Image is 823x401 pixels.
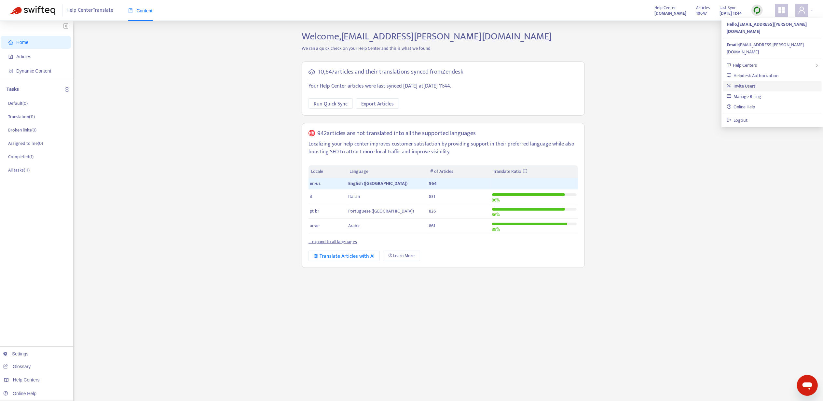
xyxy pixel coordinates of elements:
[654,10,686,17] strong: [DOMAIN_NAME]
[815,63,819,67] span: right
[309,251,380,261] button: Translate Articles with AI
[347,165,428,178] th: Language
[361,100,394,108] span: Export Articles
[8,113,35,120] p: Translation ( 11 )
[8,100,28,107] p: Default ( 0 )
[310,207,319,215] span: pt-br
[309,238,357,245] a: ... expand to all languages
[128,8,153,13] span: Content
[10,6,55,15] img: Swifteq
[727,82,756,90] a: Invite Users
[493,168,575,175] div: Translate Ratio
[8,40,13,45] span: home
[314,100,348,108] span: Run Quick Sync
[314,252,375,260] div: Translate Articles with AI
[3,391,36,396] a: Online Help
[310,180,321,187] span: en-us
[318,68,463,76] h5: 10,647 articles and their translations synced from Zendesk
[310,193,312,200] span: it
[3,364,31,369] a: Glossary
[8,127,36,133] p: Broken links ( 0 )
[65,87,69,92] span: plus-circle
[16,40,28,45] span: Home
[8,69,13,73] span: container
[310,222,320,229] span: ar-ae
[720,10,742,17] strong: [DATE] 11:44
[429,180,437,187] span: 964
[8,140,43,147] p: Assigned to me ( 0 )
[696,4,710,11] span: Articles
[727,41,818,56] div: [EMAIL_ADDRESS][PERSON_NAME][DOMAIN_NAME]
[753,6,761,14] img: sync.dc5367851b00ba804db3.png
[492,226,500,233] span: 89 %
[309,82,578,90] p: Your Help Center articles were last synced [DATE] at [DATE] 11:44 .
[309,130,315,137] span: global
[429,207,436,215] span: 826
[428,165,490,178] th: # of Articles
[7,86,19,93] p: Tasks
[797,375,818,396] iframe: Button to launch messaging window
[3,351,29,356] a: Settings
[309,98,353,109] button: Run Quick Sync
[128,8,133,13] span: book
[654,9,686,17] a: [DOMAIN_NAME]
[309,140,578,156] p: Localizing your help center improves customer satisfaction by providing support in their preferre...
[727,21,807,35] strong: Hello, [EMAIL_ADDRESS][PERSON_NAME][DOMAIN_NAME]
[727,93,761,100] a: Manage Billing
[356,98,399,109] button: Export Articles
[348,180,407,187] span: English ([GEOGRAPHIC_DATA])
[309,165,347,178] th: Locale
[733,62,757,69] span: Help Centers
[798,6,806,14] span: user
[348,193,360,200] span: Italian
[696,10,707,17] strong: 10647
[429,193,435,200] span: 831
[8,153,34,160] p: Completed ( 1 )
[67,4,114,17] span: Help Center Translate
[13,377,40,382] span: Help Centers
[727,41,739,48] strong: Email:
[348,207,414,215] span: Portuguese ([GEOGRAPHIC_DATA])
[720,4,736,11] span: Last Sync
[727,72,779,79] a: Helpdesk Authorization
[393,252,415,259] span: Learn More
[302,28,552,45] span: Welcome, [EMAIL_ADDRESS][PERSON_NAME][DOMAIN_NAME]
[8,54,13,59] span: account-book
[309,69,315,75] span: cloud-sync
[429,222,435,229] span: 861
[727,103,755,111] a: Online Help
[492,196,500,204] span: 86 %
[778,6,786,14] span: appstore
[318,130,476,137] h5: 942 articles are not translated into all the supported languages
[16,68,51,74] span: Dynamic Content
[383,251,420,261] a: Learn More
[16,54,31,59] span: Articles
[348,222,360,229] span: Arabic
[727,117,748,124] a: Logout
[8,167,30,173] p: All tasks ( 11 )
[297,45,590,52] p: We ran a quick check on your Help Center and this is what we found
[492,211,500,218] span: 86 %
[654,4,676,11] span: Help Center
